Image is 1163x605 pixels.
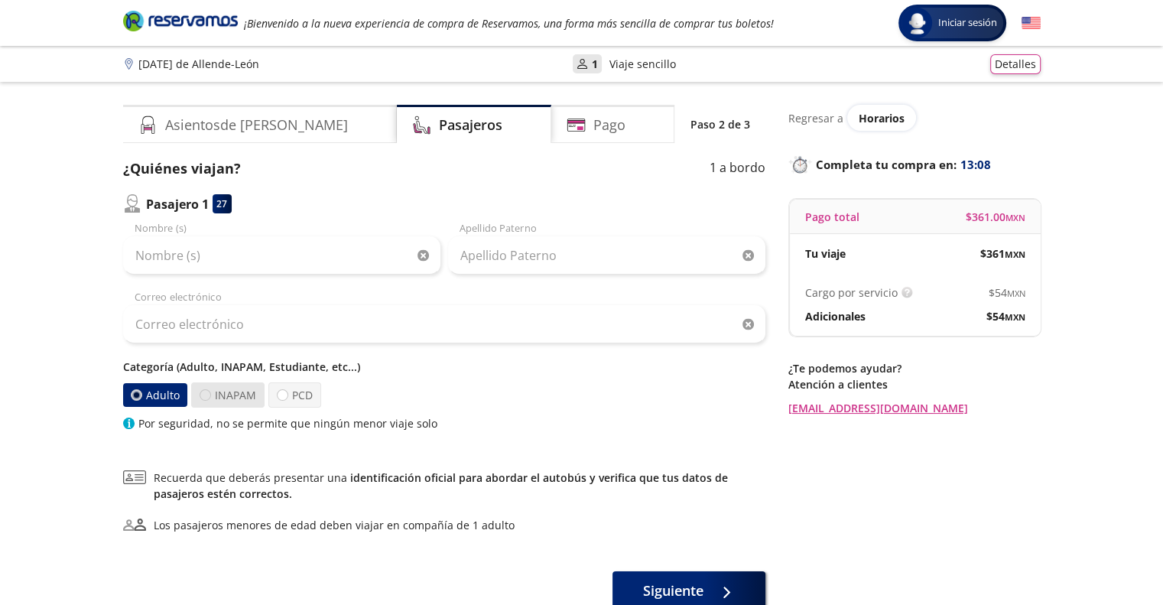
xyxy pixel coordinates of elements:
h4: Asientos de [PERSON_NAME] [165,115,348,135]
small: MXN [1005,311,1025,323]
input: Correo electrónico [123,305,765,343]
span: Siguiente [643,581,703,601]
span: $ 54 [989,285,1025,301]
p: Viaje sencillo [609,56,676,72]
label: Adulto [122,383,187,407]
a: Brand Logo [123,9,238,37]
div: Regresar a ver horarios [788,105,1041,131]
p: Pago total [805,209,859,225]
label: INAPAM [191,382,265,408]
p: Completa tu compra en : [788,154,1041,175]
div: 27 [213,194,232,213]
span: $ 361 [980,246,1025,262]
span: $ 361.00 [966,209,1025,225]
p: ¿Quiénes viajan? [123,158,241,179]
small: MXN [1007,288,1025,299]
h4: Pasajeros [439,115,502,135]
i: Brand Logo [123,9,238,32]
em: ¡Bienvenido a la nueva experiencia de compra de Reservamos, una forma más sencilla de comprar tus... [244,16,774,31]
span: $ 54 [986,308,1025,324]
p: Categoría (Adulto, INAPAM, Estudiante, etc...) [123,359,765,375]
p: Por seguridad, no se permite que ningún menor viaje solo [138,415,437,431]
input: Apellido Paterno [448,236,765,275]
p: Pasajero 1 [146,195,209,213]
input: Nombre (s) [123,236,440,275]
a: identificación oficial para abordar el autobús y verifica que tus datos de pasajeros estén correc... [154,470,728,501]
p: Cargo por servicio [805,285,898,301]
p: Tu viaje [805,246,846,262]
p: Atención a clientes [788,376,1041,392]
button: English [1022,14,1041,33]
button: Detalles [990,54,1041,74]
span: Horarios [859,111,905,125]
p: [DATE] de Allende - León [138,56,259,72]
a: [EMAIL_ADDRESS][DOMAIN_NAME] [788,400,1041,416]
p: Adicionales [805,308,866,324]
p: Paso 2 de 3 [690,116,750,132]
small: MXN [1005,212,1025,223]
h4: Pago [593,115,625,135]
span: 13:08 [960,156,991,174]
p: 1 [592,56,598,72]
p: Regresar a [788,110,843,126]
label: PCD [268,382,321,408]
div: Los pasajeros menores de edad deben viajar en compañía de 1 adulto [154,517,515,533]
small: MXN [1005,249,1025,260]
p: 1 a bordo [710,158,765,179]
span: Iniciar sesión [932,15,1003,31]
p: ¿Te podemos ayudar? [788,360,1041,376]
span: Recuerda que deberás presentar una [154,470,765,502]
